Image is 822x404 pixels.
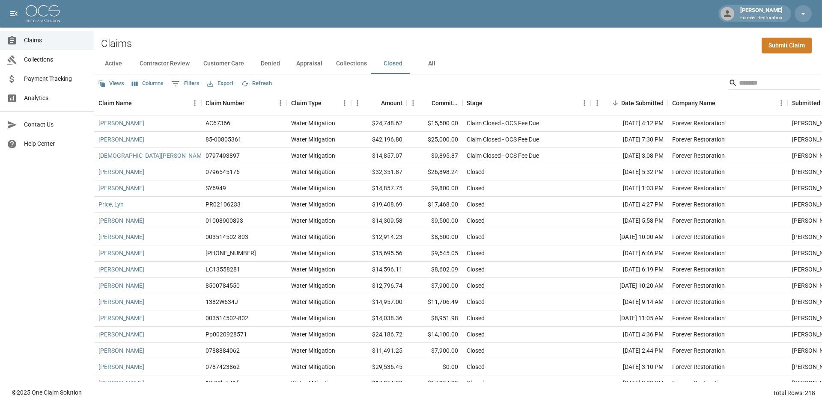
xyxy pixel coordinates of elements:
div: [DATE] 5:32 PM [591,164,668,180]
div: $15,500.00 [407,115,462,132]
div: Forever Restoration [672,151,725,160]
div: Claim Name [98,91,132,115]
div: 003514502-803 [205,233,248,241]
div: [PERSON_NAME] [737,6,786,21]
button: Menu [578,97,591,109]
button: Export [205,77,235,90]
a: [PERSON_NAME] [98,379,144,387]
button: Menu [351,97,364,109]
div: [DATE] 4:27 PM [591,197,668,213]
div: $8,951.98 [407,310,462,327]
button: Menu [591,97,604,109]
button: Menu [775,97,788,109]
div: Water Mitigation [291,314,335,322]
div: Claim Name [94,91,201,115]
div: $25,000.00 [407,132,462,148]
div: [DATE] 10:20 AM [591,278,668,294]
div: $8,602.09 [407,262,462,278]
a: Submit Claim [762,38,812,53]
div: $19,408.69 [351,197,407,213]
div: Water Mitigation [291,151,335,160]
button: Sort [482,97,494,109]
button: Sort [609,97,621,109]
a: [PERSON_NAME] [98,265,144,274]
div: $14,857.75 [351,180,407,197]
a: [PERSON_NAME] [98,346,144,355]
a: [PERSON_NAME] [98,119,144,127]
button: Menu [188,97,201,109]
div: Water Mitigation [291,298,335,306]
a: [PERSON_NAME] [98,330,144,339]
div: 85-00805361 [205,135,241,144]
div: Water Mitigation [291,200,335,209]
div: Water Mitigation [291,233,335,241]
button: Contractor Review [133,53,197,74]
div: AC67366 [205,119,230,127]
button: Menu [338,97,351,109]
div: 8500784550 [205,281,240,290]
div: $17,054.39 [351,375,407,392]
button: Customer Care [197,53,251,74]
div: Forever Restoration [672,346,725,355]
div: Claim Closed - OCS Fee Due [467,135,539,144]
div: [DATE] 4:12 PM [591,115,668,132]
div: $11,491.25 [351,343,407,359]
div: Forever Restoration [672,119,725,127]
a: Price, Lyn [98,200,124,209]
div: [DATE] 2:44 PM [591,343,668,359]
button: Sort [244,97,256,109]
div: Closed [467,216,485,225]
div: Forever Restoration [672,298,725,306]
div: Water Mitigation [291,265,335,274]
button: Appraisal [289,53,329,74]
div: Closed [467,249,485,257]
div: Forever Restoration [672,168,725,176]
a: [PERSON_NAME] [98,184,144,192]
img: ocs-logo-white-transparent.png [26,5,60,22]
div: $12,796.74 [351,278,407,294]
button: Denied [251,53,289,74]
div: $17,468.00 [407,197,462,213]
span: Payment Tracking [24,74,87,83]
div: Stage [462,91,591,115]
div: dynamic tabs [94,53,822,74]
a: [PERSON_NAME] [98,216,144,225]
div: Date Submitted [591,91,668,115]
span: Analytics [24,94,87,103]
div: 01008900893 [205,216,243,225]
div: Water Mitigation [291,249,335,257]
div: Committed Amount [407,91,462,115]
div: © 2025 One Claim Solution [12,388,82,397]
div: $0.00 [407,359,462,375]
div: Closed [467,184,485,192]
div: Closed [467,298,485,306]
div: [DATE] 7:30 PM [591,132,668,148]
div: $9,500.00 [407,213,462,229]
button: Sort [369,97,381,109]
button: Refresh [239,77,274,90]
div: 0797493897 [205,151,240,160]
button: Menu [407,97,420,109]
div: [DATE] 1:03 PM [591,180,668,197]
a: [PERSON_NAME] [98,298,144,306]
div: Closed [467,233,485,241]
a: [PERSON_NAME] [98,281,144,290]
button: Show filters [169,77,202,91]
div: $7,900.00 [407,278,462,294]
h2: Claims [101,38,132,50]
button: Sort [715,97,727,109]
div: $8,500.00 [407,229,462,245]
div: Company Name [668,91,788,115]
div: Claim Closed - OCS Fee Due [467,151,539,160]
span: Collections [24,55,87,64]
div: Forever Restoration [672,330,725,339]
div: Amount [381,91,402,115]
div: Forever Restoration [672,265,725,274]
button: Sort [420,97,432,109]
div: 0788884062 [205,346,240,355]
div: Forever Restoration [672,135,725,144]
button: Collections [329,53,374,74]
p: Forever Restoration [740,15,783,22]
button: Sort [132,97,144,109]
div: Committed Amount [432,91,458,115]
